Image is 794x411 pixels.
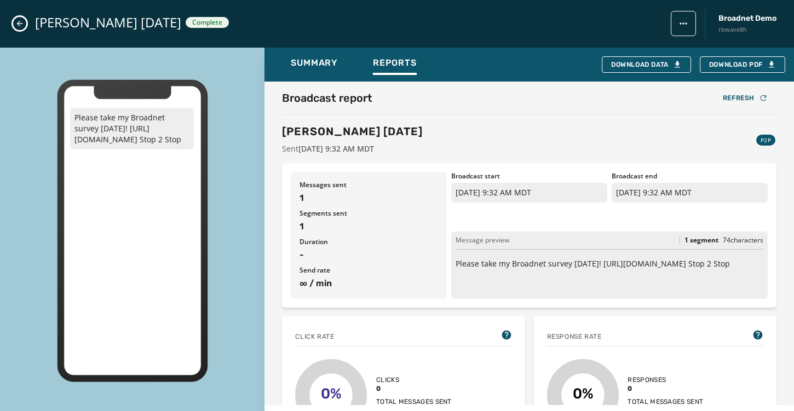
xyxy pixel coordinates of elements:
span: Segments sent [300,209,438,218]
div: P2P [756,135,775,146]
span: Responses [628,375,703,384]
span: Clicks [376,375,452,384]
span: Complete [192,18,222,27]
button: Reports [364,52,425,77]
span: 1 [300,192,438,205]
button: Download PDF [700,56,785,73]
span: Response rate [547,332,602,341]
button: broadcast action menu [671,11,696,36]
p: [DATE] 9:32 AM MDT [612,183,768,202]
span: [DATE] 9:32 AM MDT [298,143,374,154]
span: Sent [282,143,423,154]
p: Please take my Broadnet survey [DATE]! [URL][DOMAIN_NAME] Stop 2 Stop [456,258,763,269]
span: Click rate [295,332,334,341]
span: 1 [300,220,438,233]
span: 74 characters [723,235,763,245]
span: Broadcast end [612,172,768,181]
div: Refresh [723,94,768,102]
h2: Broadcast report [282,90,372,106]
span: - [300,248,438,262]
span: Total messages sent [628,397,703,406]
span: Send rate [300,266,438,275]
text: 0% [321,385,342,402]
p: [DATE] 9:32 AM MDT [451,183,607,202]
span: Total messages sent [376,397,452,406]
span: Reports [373,57,417,68]
div: Download Data [611,60,682,69]
span: 1 segment [684,236,718,245]
span: Messages sent [300,181,438,189]
span: Duration [300,238,438,246]
span: Download PDF [709,60,776,69]
span: rbwave8h [718,25,776,34]
span: ∞ / min [300,277,438,290]
span: Message preview [456,236,509,245]
text: 0% [573,385,594,402]
span: Summary [291,57,338,68]
span: Broadcast start [451,172,607,181]
h3: [PERSON_NAME] [DATE] [282,124,423,139]
span: Broadnet Demo [718,13,776,24]
button: Summary [282,52,347,77]
span: 0 [376,384,452,393]
span: 0 [628,384,703,393]
button: Refresh [714,90,776,106]
button: Download Data [602,56,691,73]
